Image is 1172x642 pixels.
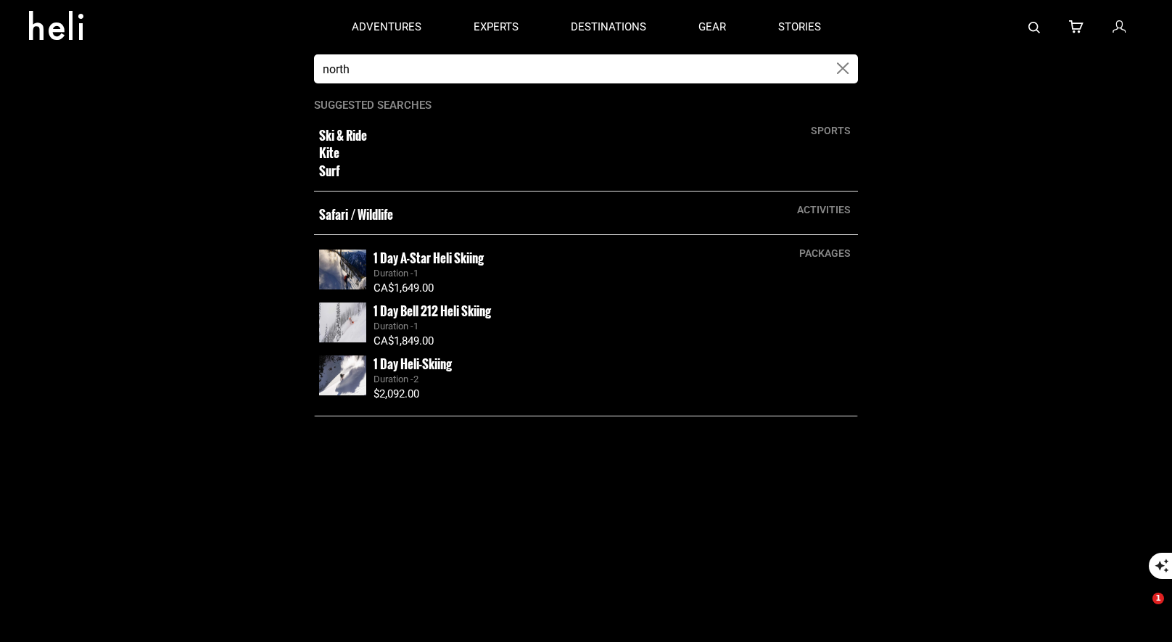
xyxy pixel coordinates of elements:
span: CA$1,649.00 [374,281,434,295]
div: Duration - [374,373,853,387]
img: images [319,355,366,395]
p: experts [474,20,519,35]
p: Suggested Searches [314,98,858,113]
img: images [319,303,366,342]
span: 1 [413,268,418,279]
div: packages [792,246,858,260]
span: CA$1,849.00 [374,334,434,347]
img: images [319,250,366,289]
span: 2 [413,374,418,384]
p: destinations [571,20,646,35]
span: $2,092.00 [374,387,419,400]
small: Safari / Wildlife [319,206,746,223]
img: search-bar-icon.svg [1028,22,1040,33]
small: 1 Day A-Star Heli Skiing [374,249,484,267]
small: Kite [319,144,746,162]
small: Surf [319,162,746,180]
small: 1 Day Bell 212 Heli Skiing [374,302,491,320]
div: Duration - [374,267,853,281]
input: Search by Sport, Trip or Operator [314,54,828,83]
div: sports [804,123,858,138]
div: activities [790,202,858,217]
small: 1 Day Heli-Skiing [374,355,452,373]
small: Ski & Ride [319,127,746,144]
span: 1 [413,321,418,332]
iframe: Intercom live chat [1123,593,1157,627]
div: Duration - [374,320,853,334]
p: adventures [352,20,421,35]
